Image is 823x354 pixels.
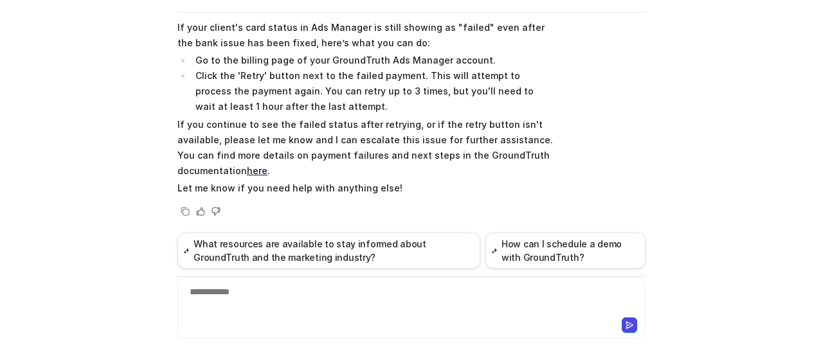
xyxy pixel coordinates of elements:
button: What resources are available to stay informed about GroundTruth and the marketing industry? [177,233,480,269]
li: Click the 'Retry' button next to the failed payment. This will attempt to process the payment aga... [192,68,554,114]
button: How can I schedule a demo with GroundTruth? [485,233,646,269]
p: If you continue to see the failed status after retrying, or if the retry button isn't available, ... [177,117,554,179]
li: Go to the billing page of your GroundTruth Ads Manager account. [192,53,554,68]
a: here [247,165,267,176]
p: If your client's card status in Ads Manager is still showing as "failed" even after the bank issu... [177,20,554,51]
p: Let me know if you need help with anything else! [177,181,554,196]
